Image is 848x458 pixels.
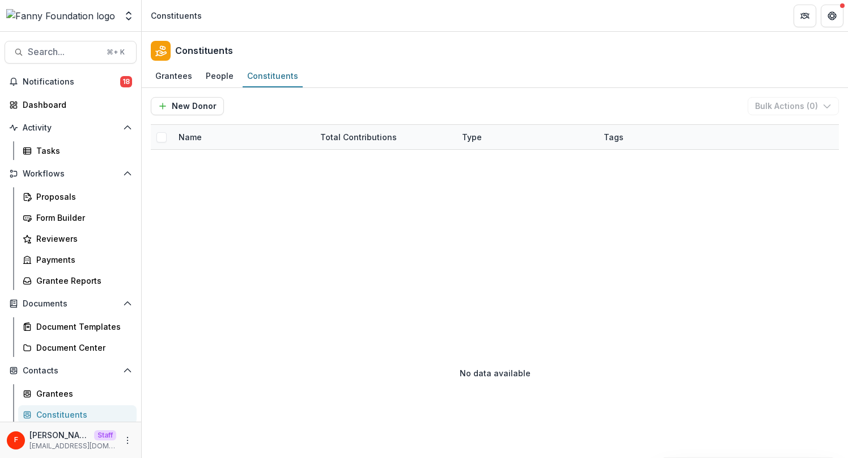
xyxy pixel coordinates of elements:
p: [PERSON_NAME] [29,429,90,441]
span: Search... [28,47,100,57]
button: Open Activity [5,119,137,137]
a: Form Builder [18,208,137,227]
span: Documents [23,299,118,309]
div: Dashboard [23,99,128,111]
div: Name [172,131,209,143]
div: Constituents [151,10,202,22]
div: Grantee Reports [36,275,128,287]
div: Constituents [36,409,128,421]
button: More [121,434,134,447]
button: Partners [794,5,816,27]
button: New Donor [151,97,224,115]
button: Notifications18 [5,73,137,91]
a: Document Center [18,338,137,357]
div: Document Templates [36,321,128,333]
div: Total Contributions [313,125,455,149]
a: Constituents [18,405,137,424]
p: [EMAIL_ADDRESS][DOMAIN_NAME] [29,441,116,451]
div: Grantees [151,68,197,84]
div: Reviewers [36,233,128,245]
p: No data available [460,367,531,379]
button: Search... [5,41,137,64]
div: Constituents [243,68,303,84]
button: Open Workflows [5,165,137,183]
p: Staff [94,430,116,440]
a: Reviewers [18,229,137,248]
a: Tasks [18,141,137,160]
div: Form Builder [36,212,128,224]
a: Constituents [243,65,303,87]
div: Type [455,131,489,143]
div: Total Contributions [313,131,404,143]
div: Tags [597,125,739,149]
button: Get Help [821,5,843,27]
a: Document Templates [18,317,137,336]
span: Notifications [23,77,120,87]
button: Bulk Actions (0) [748,97,839,115]
button: Open entity switcher [121,5,137,27]
a: Grantees [18,384,137,403]
span: 18 [120,76,132,87]
div: ⌘ + K [104,46,127,58]
a: Dashboard [5,95,137,114]
a: Proposals [18,187,137,206]
div: Type [455,125,597,149]
button: Open Contacts [5,362,137,380]
div: Grantees [36,388,128,400]
img: Fanny Foundation logo [6,9,115,23]
div: Proposals [36,191,128,203]
div: Name [172,125,313,149]
div: Tasks [36,145,128,157]
a: Grantee Reports [18,271,137,290]
h2: Constituents [175,45,233,56]
a: Grantees [151,65,197,87]
div: People [201,68,238,84]
span: Contacts [23,366,118,376]
nav: breadcrumb [146,7,206,24]
button: Open Documents [5,295,137,313]
div: Fanny [14,436,18,444]
div: Tags [597,131,630,143]
a: Payments [18,250,137,269]
div: Document Center [36,342,128,354]
span: Activity [23,123,118,133]
div: Payments [36,254,128,266]
span: Workflows [23,169,118,179]
a: People [201,65,238,87]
